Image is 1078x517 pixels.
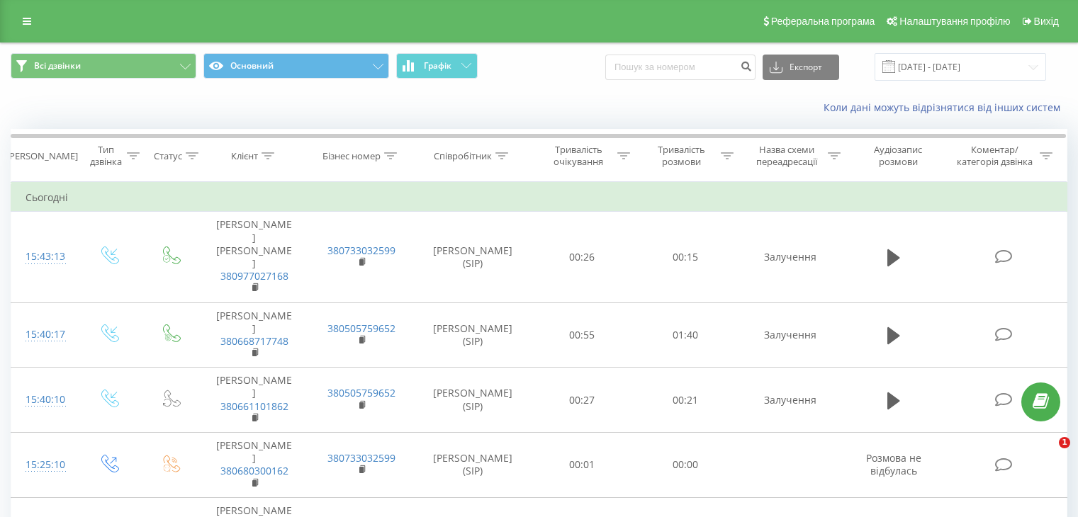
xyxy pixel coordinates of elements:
td: Залучення [736,368,843,433]
div: Коментар/категорія дзвінка [953,144,1036,168]
td: [PERSON_NAME] [PERSON_NAME] [201,212,308,302]
td: 00:00 [634,433,736,498]
span: 1 [1059,437,1070,448]
div: 15:43:13 [26,243,63,271]
div: Клієнт [231,150,258,162]
div: Аудіозапис розмови [857,144,940,168]
td: 01:40 [634,302,736,368]
button: Всі дзвінки [11,53,196,79]
td: Сьогодні [11,183,1067,212]
a: 380668717748 [220,334,288,348]
div: Бізнес номер [322,150,381,162]
a: 380977027168 [220,269,288,283]
td: 00:55 [531,302,634,368]
td: Залучення [736,302,843,368]
span: Налаштування профілю [899,16,1010,27]
div: 15:40:10 [26,386,63,414]
td: [PERSON_NAME] [201,433,308,498]
div: [PERSON_NAME] [6,150,78,162]
td: [PERSON_NAME] (SIP) [415,433,531,498]
a: 380505759652 [327,386,395,399]
button: Основний [203,53,389,79]
div: Тип дзвінка [89,144,123,168]
span: Реферальна програма [771,16,875,27]
div: 15:25:10 [26,451,63,479]
td: [PERSON_NAME] (SIP) [415,212,531,302]
td: 00:01 [531,433,634,498]
a: 380680300162 [220,464,288,477]
td: 00:21 [634,368,736,433]
td: 00:27 [531,368,634,433]
a: 380505759652 [327,322,395,335]
td: 00:15 [634,212,736,302]
input: Пошук за номером [605,55,756,80]
a: 380733032599 [327,451,395,465]
a: 380733032599 [327,244,395,257]
div: Статус [154,150,182,162]
button: Експорт [763,55,839,80]
div: Тривалість розмови [646,144,717,168]
td: [PERSON_NAME] (SIP) [415,368,531,433]
div: Назва схеми переадресації [750,144,824,168]
span: Графік [424,61,451,71]
a: 380661101862 [220,399,288,413]
td: [PERSON_NAME] (SIP) [415,302,531,368]
td: 00:26 [531,212,634,302]
td: [PERSON_NAME] [201,368,308,433]
td: Залучення [736,212,843,302]
div: 15:40:17 [26,321,63,348]
a: Коли дані можуть відрізнятися вiд інших систем [824,101,1067,114]
div: Співробітник [434,150,492,162]
button: Графік [396,53,478,79]
span: Всі дзвінки [34,60,81,72]
td: [PERSON_NAME] [201,302,308,368]
iframe: Intercom live chat [1030,437,1064,471]
span: Вихід [1034,16,1059,27]
span: Розмова не відбулась [866,451,921,477]
div: Тривалість очікування [544,144,614,168]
